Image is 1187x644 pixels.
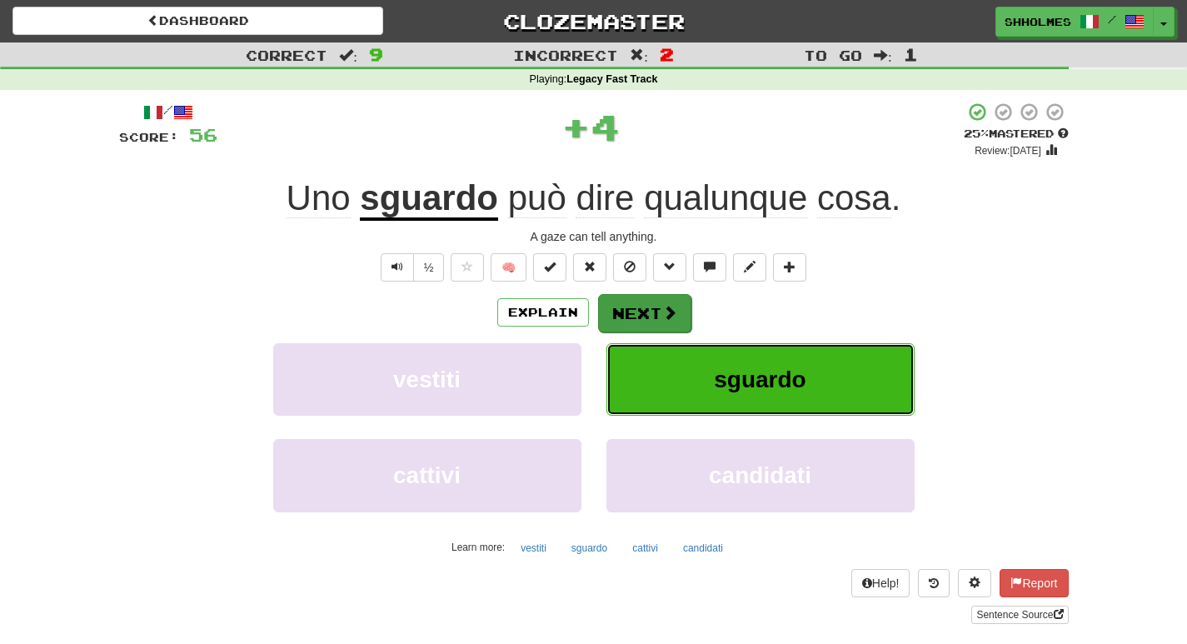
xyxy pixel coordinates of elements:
[562,536,616,561] button: sguardo
[1000,569,1068,597] button: Report
[393,462,461,488] span: cattivi
[511,536,556,561] button: vestiti
[451,253,484,282] button: Favorite sentence (alt+f)
[513,47,618,63] span: Incorrect
[975,145,1041,157] small: Review: [DATE]
[693,253,726,282] button: Discuss sentence (alt+u)
[851,569,910,597] button: Help!
[804,47,862,63] span: To go
[817,178,891,218] span: cosa
[1108,13,1116,25] span: /
[904,44,918,64] span: 1
[573,253,606,282] button: Reset to 0% Mastered (alt+r)
[613,253,646,282] button: Ignore sentence (alt+i)
[606,343,915,416] button: sguardo
[377,253,445,282] div: Text-to-speech controls
[273,439,581,512] button: cattivi
[273,343,581,416] button: vestiti
[12,7,383,35] a: Dashboard
[408,7,779,36] a: Clozemaster
[119,228,1069,245] div: A gaze can tell anything.
[606,439,915,512] button: candidati
[623,536,667,561] button: cattivi
[773,253,806,282] button: Add to collection (alt+a)
[566,73,657,85] strong: Legacy Fast Track
[709,462,811,488] span: candidati
[971,606,1068,624] a: Sentence Source
[918,569,950,597] button: Round history (alt+y)
[287,178,351,218] span: Uno
[508,178,566,218] span: può
[644,178,807,218] span: qualunque
[119,130,179,144] span: Score:
[714,367,805,392] span: sguardo
[246,47,327,63] span: Correct
[533,253,566,282] button: Set this sentence to 100% Mastered (alt+m)
[189,124,217,145] span: 56
[369,44,383,64] span: 9
[598,294,691,332] button: Next
[733,253,766,282] button: Edit sentence (alt+d)
[653,253,686,282] button: Grammar (alt+g)
[964,127,1069,142] div: Mastered
[393,367,461,392] span: vestiti
[381,253,414,282] button: Play sentence audio (ctl+space)
[561,102,591,152] span: +
[360,178,498,221] u: sguardo
[339,48,357,62] span: :
[497,298,589,327] button: Explain
[995,7,1154,37] a: shholmes /
[1005,14,1071,29] span: shholmes
[451,542,505,553] small: Learn more:
[630,48,648,62] span: :
[874,48,892,62] span: :
[498,178,900,218] span: .
[591,106,620,147] span: 4
[660,44,674,64] span: 2
[413,253,445,282] button: ½
[119,102,217,122] div: /
[964,127,989,140] span: 25 %
[491,253,526,282] button: 🧠
[674,536,732,561] button: candidati
[576,178,634,218] span: dire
